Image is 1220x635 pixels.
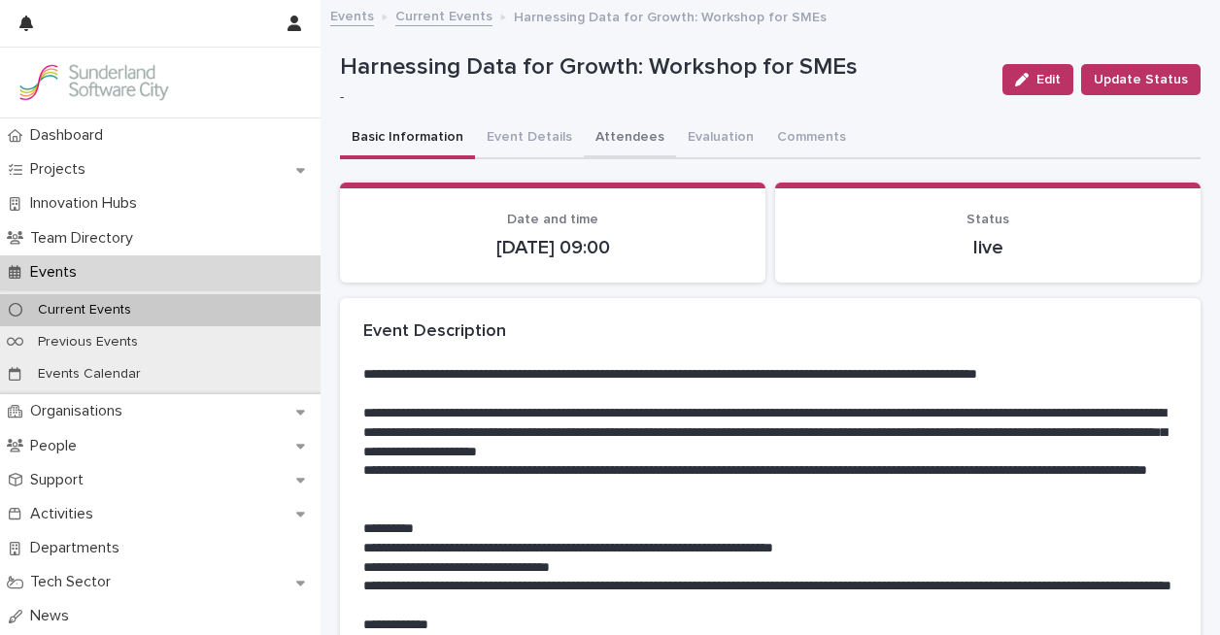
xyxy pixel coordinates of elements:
p: Events Calendar [22,366,156,383]
p: Harnessing Data for Growth: Workshop for SMEs [340,53,987,82]
p: Organisations [22,402,138,420]
button: Edit [1002,64,1073,95]
p: Team Directory [22,229,149,248]
button: Comments [765,118,858,159]
span: Date and time [507,213,598,226]
button: Event Details [475,118,584,159]
p: [DATE] 09:00 [363,236,742,259]
p: Support [22,471,99,489]
p: News [22,607,85,625]
a: Events [330,4,374,26]
p: Tech Sector [22,573,126,591]
a: Current Events [395,4,492,26]
img: Kay6KQejSz2FjblR6DWv [16,63,171,102]
button: Attendees [584,118,676,159]
p: Dashboard [22,126,119,145]
p: Previous Events [22,334,153,351]
p: Projects [22,160,101,179]
span: Update Status [1094,70,1188,89]
p: People [22,437,92,455]
span: Edit [1036,73,1061,86]
p: Activities [22,505,109,523]
p: Innovation Hubs [22,194,152,213]
h2: Event Description [363,321,506,343]
p: - [340,89,979,106]
p: Harnessing Data for Growth: Workshop for SMEs [514,5,827,26]
span: Status [966,213,1009,226]
button: Update Status [1081,64,1201,95]
p: Departments [22,539,135,557]
p: live [798,236,1177,259]
p: Current Events [22,302,147,318]
button: Evaluation [676,118,765,159]
button: Basic Information [340,118,475,159]
p: Events [22,263,92,282]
